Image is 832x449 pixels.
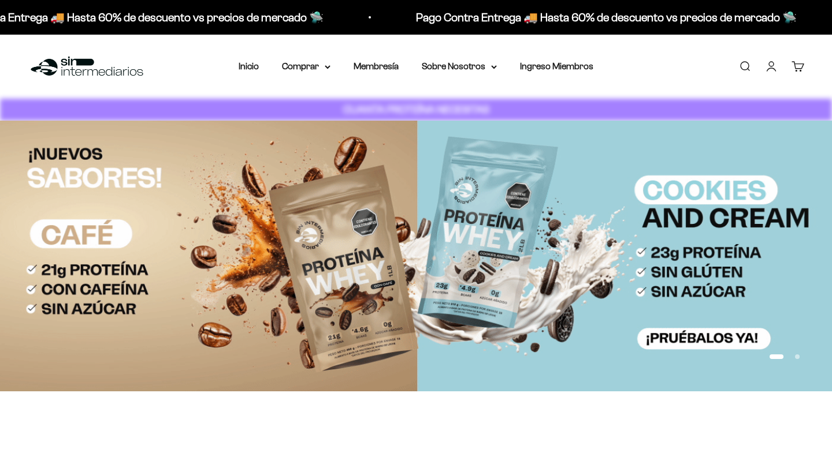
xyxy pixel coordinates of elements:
[422,59,497,74] summary: Sobre Nosotros
[520,61,593,71] a: Ingreso Miembros
[239,61,259,71] a: Inicio
[343,103,489,115] strong: CUANTA PROTEÍNA NECESITAS
[282,59,330,74] summary: Comprar
[354,61,399,71] a: Membresía
[415,8,796,27] p: Pago Contra Entrega 🚚 Hasta 60% de descuento vs precios de mercado 🛸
